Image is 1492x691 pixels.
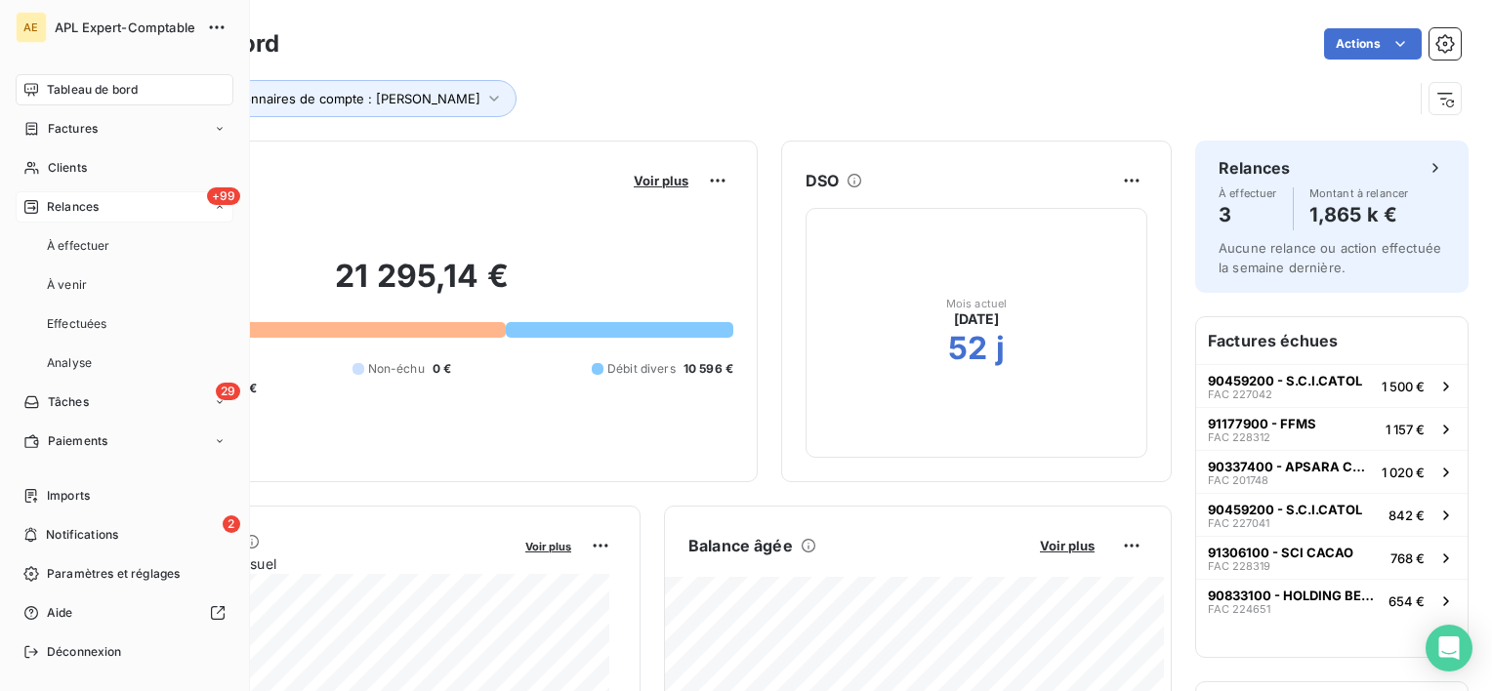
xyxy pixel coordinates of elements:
div: AE [16,12,47,43]
span: 90459200 - S.C.I.CATOL [1208,502,1362,517]
span: 2 [223,515,240,533]
span: Factures [48,120,98,138]
h2: 52 [948,329,987,368]
button: 90459200 - S.C.I.CATOLFAC 227041842 € [1196,493,1468,536]
span: 10 596 € [684,360,733,378]
span: Tâches [48,393,89,411]
span: Non-échu [368,360,425,378]
a: Aide [16,597,233,629]
span: Chiffre d'affaires mensuel [110,553,512,574]
button: 90337400 - APSARA COMMUNICATIONFAC 2017481 020 € [1196,450,1468,493]
span: FAC 201748 [1208,474,1268,486]
button: 90833100 - HOLDING BEAUVAIS FINANCESFAC 224651654 € [1196,579,1468,622]
span: 91177900 - FFMS [1208,416,1316,431]
span: 1 157 € [1386,422,1425,437]
span: À venir [47,276,87,294]
span: Notifications [46,526,118,544]
h4: 3 [1219,199,1277,230]
button: 91177900 - FFMSFAC 2283121 157 € [1196,407,1468,450]
span: APL Expert-Comptable [55,20,195,35]
h4: 1,865 k € [1309,199,1409,230]
span: 0 € [433,360,451,378]
span: 1 500 € [1382,379,1425,394]
span: FAC 227042 [1208,388,1272,400]
h6: Relances [1219,156,1290,180]
span: Voir plus [525,540,571,553]
h2: 21 295,14 € [110,257,733,315]
span: Analyse [47,354,92,372]
span: Déconnexion [47,643,122,661]
span: +99 [207,187,240,205]
button: 91306100 - SCI CACAOFAC 228319768 € [1196,536,1468,579]
button: Gestionnaires de compte : [PERSON_NAME] [183,80,517,117]
span: Effectuées [47,315,107,333]
span: Gestionnaires de compte : [PERSON_NAME] [212,91,480,106]
span: Voir plus [634,173,688,188]
span: À effectuer [1219,187,1277,199]
span: Montant à relancer [1309,187,1409,199]
span: Aide [47,604,73,622]
h6: Factures échues [1196,317,1468,364]
button: 90459200 - S.C.I.CATOLFAC 2270421 500 € [1196,364,1468,407]
span: Voir plus [1040,538,1095,553]
button: Actions [1324,28,1422,60]
span: Paiements [48,432,107,450]
span: Aucune relance ou action effectuée la semaine dernière. [1219,240,1441,275]
span: [DATE] [954,309,1000,329]
span: 91306100 - SCI CACAO [1208,545,1353,560]
span: À effectuer [47,237,110,255]
span: Mois actuel [946,298,1008,309]
span: FAC 227041 [1208,517,1269,529]
span: Clients [48,159,87,177]
span: 90337400 - APSARA COMMUNICATION [1208,459,1374,474]
h6: DSO [806,169,839,192]
span: 90833100 - HOLDING BEAUVAIS FINANCES [1208,588,1381,603]
span: 90459200 - S.C.I.CATOL [1208,373,1362,388]
span: Tableau de bord [47,81,138,99]
h2: j [996,329,1005,368]
span: 1 020 € [1382,465,1425,480]
span: Relances [47,198,99,216]
h6: Balance âgée [688,534,793,557]
button: Voir plus [1034,537,1100,554]
span: 842 € [1388,508,1425,523]
span: FAC 228319 [1208,560,1270,572]
button: Voir plus [628,172,694,189]
span: FAC 224651 [1208,603,1270,615]
span: Paramètres et réglages [47,565,180,583]
span: Imports [47,487,90,505]
div: Open Intercom Messenger [1426,625,1472,671]
span: 768 € [1390,550,1425,566]
span: Débit divers [607,360,676,378]
span: 29 [216,383,240,400]
button: Voir plus [519,537,577,554]
span: FAC 228312 [1208,431,1270,443]
span: 654 € [1388,593,1425,609]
